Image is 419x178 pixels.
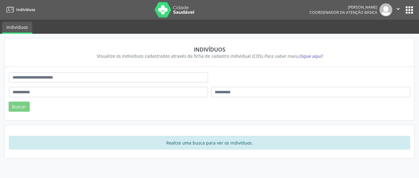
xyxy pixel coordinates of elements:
[298,53,322,59] span: clique aqui!
[9,102,30,112] button: Buscar
[9,136,410,149] div: Realize uma busca para ver os indivíduos.
[309,5,377,10] div: [PERSON_NAME]
[309,10,377,15] span: Coordenador da Atenção Básica
[13,53,406,59] div: Visualize os indivíduos cadastrados através da ficha de cadastro individual (CDS).
[395,6,402,12] i: 
[404,5,415,15] button: apps
[264,53,322,59] i: Para saber mais,
[379,3,392,16] img: img
[392,3,404,16] button: 
[16,7,35,12] span: Indivíduos
[4,5,35,15] a: Indivíduos
[13,46,406,53] div: Indivíduos
[2,22,32,34] a: Indivíduos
